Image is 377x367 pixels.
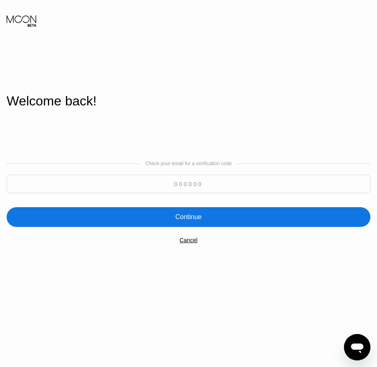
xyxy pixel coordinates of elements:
[7,207,370,227] div: Continue
[179,237,198,243] div: Cancel
[344,334,370,360] iframe: Button to launch messaging window
[145,161,232,166] div: Check your email for a verification code
[7,175,370,193] input: 000000
[175,213,202,221] div: Continue
[7,94,370,109] div: Welcome back!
